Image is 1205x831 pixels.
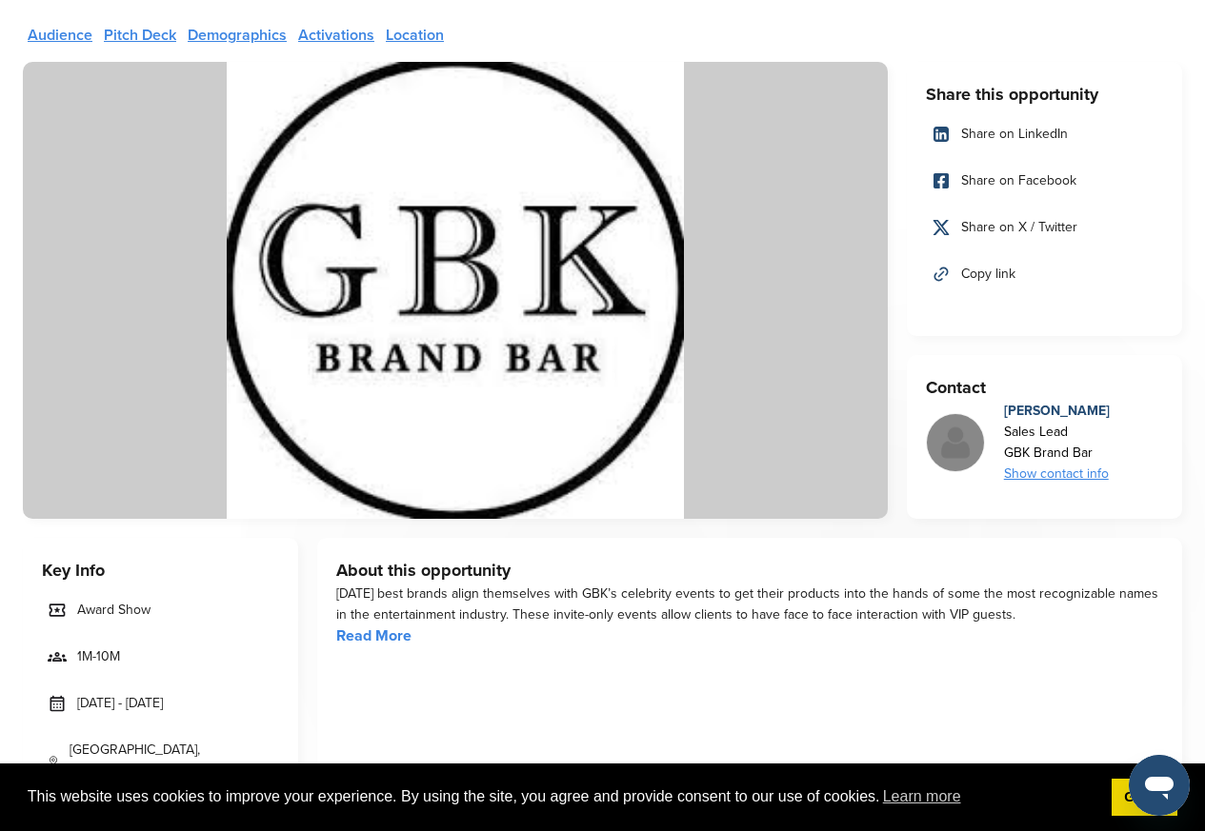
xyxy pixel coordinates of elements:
[1004,443,1110,464] div: GBK Brand Bar
[1004,464,1110,485] div: Show contact info
[336,557,1163,584] h3: About this opportunity
[77,693,163,714] span: [DATE] - [DATE]
[336,626,412,645] a: Read More
[880,782,964,811] a: learn more about cookies
[77,646,120,667] span: 1M-10M
[1004,401,1110,422] div: [PERSON_NAME]
[961,217,1077,238] span: Share on X / Twitter
[298,28,374,43] a: Activations
[28,28,92,43] a: Audience
[1004,422,1110,443] div: Sales Lead
[70,740,273,782] span: [GEOGRAPHIC_DATA], [US_STATE], [GEOGRAPHIC_DATA]
[188,28,287,43] a: Demographics
[1129,755,1190,816] iframe: Button to launch messaging window, conversation in progress
[926,374,1163,401] h3: Contact
[961,264,1015,285] span: Copy link
[104,28,176,43] a: Pitch Deck
[926,208,1163,247] a: Share on X / Twitter
[77,600,151,621] span: Award Show
[926,254,1163,294] a: Copy link
[926,81,1163,108] h3: Share this opportunity
[926,114,1163,154] a: Share on LinkedIn
[28,782,1096,811] span: This website uses cookies to improve your experience. By using the site, you agree and provide co...
[961,124,1068,145] span: Share on LinkedIn
[1112,779,1177,817] a: dismiss cookie message
[42,557,279,584] h3: Key Info
[927,414,984,471] img: Missing
[386,28,444,43] a: Location
[336,584,1163,625] div: [DATE] best brands align themselves with GBK’s celebrity events to get their products into the ha...
[961,170,1076,191] span: Share on Facebook
[926,161,1163,201] a: Share on Facebook
[23,62,888,519] img: Sponsorpitch &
